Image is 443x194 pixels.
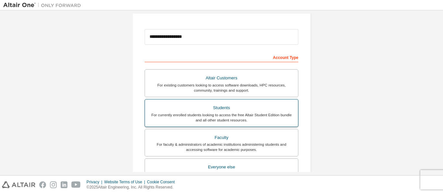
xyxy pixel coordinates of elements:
img: instagram.svg [50,181,57,188]
div: Website Terms of Use [104,179,147,185]
div: Privacy [87,179,104,185]
div: For faculty & administrators of academic institutions administering students and accessing softwa... [149,142,294,152]
img: Altair One [3,2,84,8]
div: For currently enrolled students looking to access the free Altair Student Edition bundle and all ... [149,112,294,123]
div: Account Type [145,52,298,62]
img: linkedin.svg [61,181,67,188]
div: Everyone else [149,163,294,172]
img: youtube.svg [71,181,81,188]
p: © 2025 Altair Engineering, Inc. All Rights Reserved. [87,185,179,190]
div: Altair Customers [149,74,294,83]
div: For existing customers looking to access software downloads, HPC resources, community, trainings ... [149,83,294,93]
img: altair_logo.svg [2,181,35,188]
img: facebook.svg [39,181,46,188]
div: Faculty [149,133,294,142]
div: For individuals, businesses and everyone else looking to try Altair software and explore our prod... [149,172,294,182]
div: Cookie Consent [147,179,178,185]
div: Students [149,103,294,112]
